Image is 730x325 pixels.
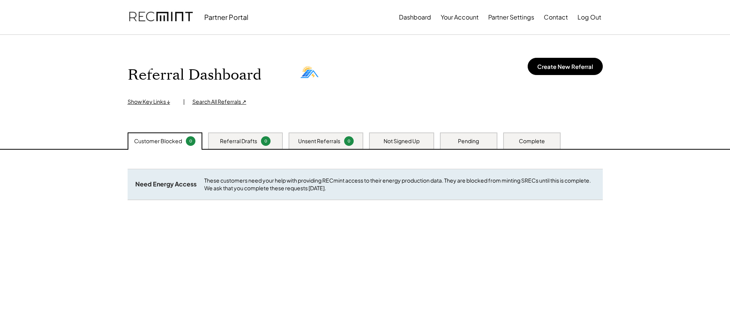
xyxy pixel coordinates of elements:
[577,10,601,25] button: Log Out
[135,180,197,188] div: Need Energy Access
[399,10,431,25] button: Dashboard
[288,54,330,96] img: PNG-2.png
[345,138,353,144] div: 0
[187,138,194,144] div: 0
[262,138,269,144] div: 0
[192,98,246,106] div: Search All Referrals ↗
[519,137,545,145] div: Complete
[298,137,340,145] div: Unsent Referrals
[441,10,479,25] button: Your Account
[129,4,193,30] img: recmint-logotype%403x.png
[384,137,420,145] div: Not Signed Up
[458,137,479,145] div: Pending
[544,10,568,25] button: Contact
[134,137,182,145] div: Customer Blocked
[128,98,176,106] div: Show Key Links ↓
[528,58,603,75] button: Create New Referral
[204,177,595,192] div: These customers need your help with providing RECmint access to their energy production data. The...
[183,98,185,106] div: |
[204,13,248,21] div: Partner Portal
[128,66,261,84] h1: Referral Dashboard
[488,10,534,25] button: Partner Settings
[220,137,257,145] div: Referral Drafts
